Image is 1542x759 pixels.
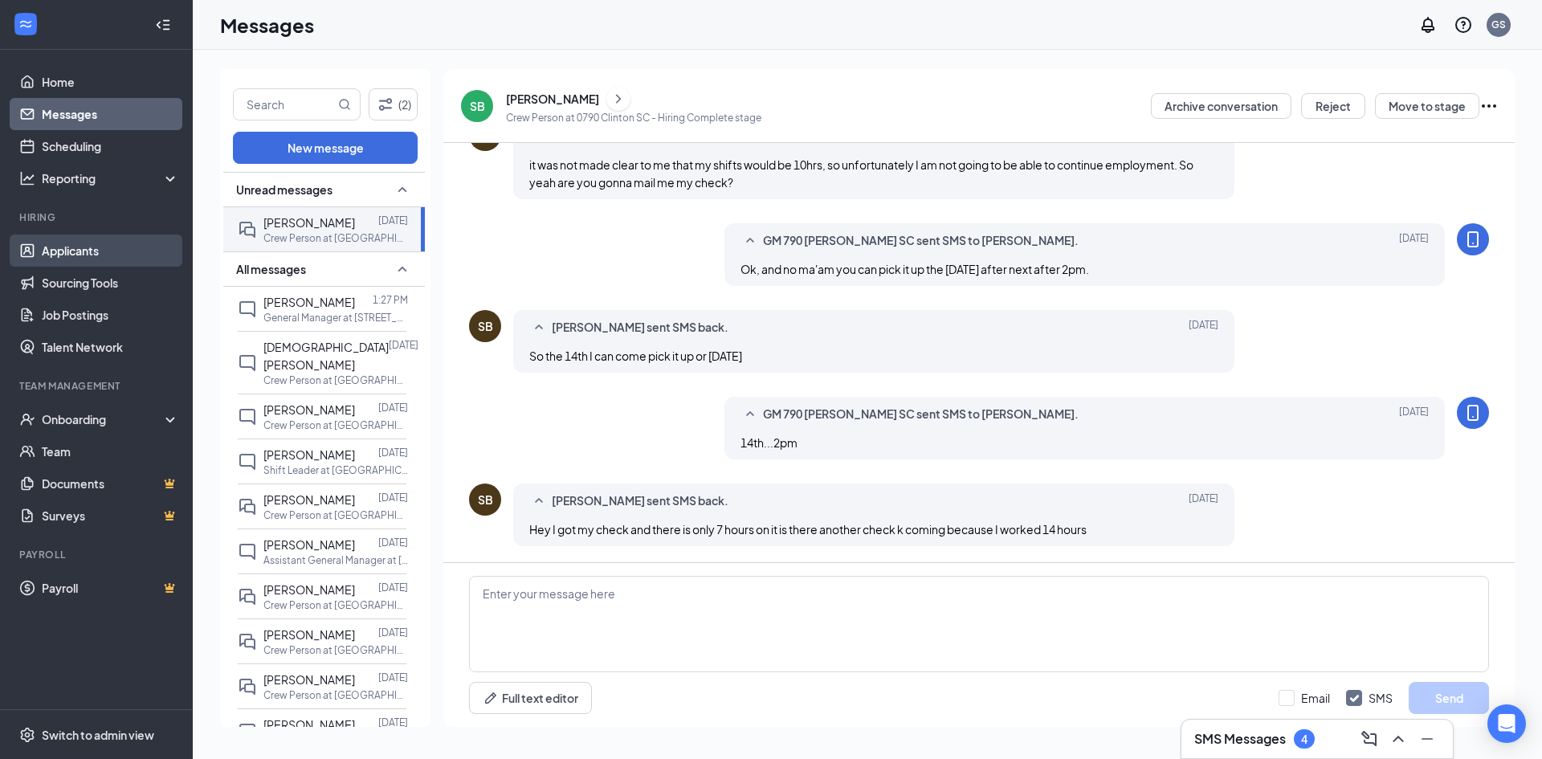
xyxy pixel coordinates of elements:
[263,508,408,522] p: Crew Person at [GEOGRAPHIC_DATA]
[1454,15,1473,35] svg: QuestionInfo
[220,11,314,39] h1: Messages
[238,300,257,319] svg: ChatInactive
[393,259,412,279] svg: SmallChevronUp
[389,338,418,352] p: [DATE]
[376,95,395,114] svg: Filter
[483,690,499,706] svg: Pen
[263,418,408,432] p: Crew Person at [GEOGRAPHIC_DATA]
[1399,405,1429,424] span: [DATE]
[763,405,1079,424] span: GM 790 [PERSON_NAME] SC sent SMS to [PERSON_NAME].
[263,672,355,687] span: [PERSON_NAME]
[238,353,257,373] svg: ChatInactive
[42,130,179,162] a: Scheduling
[469,682,592,714] button: Full text editorPen
[42,727,154,743] div: Switch to admin view
[42,235,179,267] a: Applicants
[263,582,355,597] span: [PERSON_NAME]
[42,572,179,604] a: PayrollCrown
[263,492,355,507] span: [PERSON_NAME]
[529,349,742,363] span: So the 14th I can come pick it up or [DATE]
[1375,93,1479,119] button: Move to stage
[1399,231,1429,251] span: [DATE]
[378,491,408,504] p: [DATE]
[238,452,257,471] svg: ChatInactive
[506,91,599,107] div: [PERSON_NAME]
[740,405,760,424] svg: SmallChevronUp
[378,716,408,729] p: [DATE]
[238,677,257,696] svg: DoubleChat
[529,522,1087,537] span: Hey I got my check and there is only 7 hours on it is there another check k coming because I work...
[393,180,412,199] svg: SmallChevronUp
[552,492,728,511] span: [PERSON_NAME] sent SMS back.
[263,215,355,230] span: [PERSON_NAME]
[42,66,179,98] a: Home
[740,262,1089,276] span: Ok, and no ma'am you can pick it up the [DATE] after next after 2pm.
[238,587,257,606] svg: DoubleChat
[606,87,630,111] button: ChevronRight
[378,214,408,227] p: [DATE]
[1301,732,1307,746] div: 4
[19,411,35,427] svg: UserCheck
[263,340,389,372] span: [DEMOGRAPHIC_DATA][PERSON_NAME]
[1389,729,1408,749] svg: ChevronUp
[529,157,1193,190] span: it was not made clear to me that my shifts would be 10hrs, so unfortunately I am not going to be ...
[238,220,257,239] svg: DoubleChat
[763,231,1079,251] span: GM 790 [PERSON_NAME] SC sent SMS to [PERSON_NAME].
[1418,15,1438,35] svg: Notifications
[42,267,179,299] a: Sourcing Tools
[1360,729,1379,749] svg: ComposeMessage
[238,542,257,561] svg: ChatInactive
[238,497,257,516] svg: DoubleChat
[1301,93,1365,119] button: Reject
[610,89,626,108] svg: ChevronRight
[236,261,306,277] span: All messages
[506,111,761,124] p: Crew Person at 0790 Clinton SC - Hiring Complete stage
[238,632,257,651] svg: DoubleChat
[238,722,257,741] svg: ChatInactive
[263,643,408,657] p: Crew Person at [GEOGRAPHIC_DATA]
[529,492,549,511] svg: SmallChevronUp
[42,435,179,467] a: Team
[263,463,408,477] p: Shift Leader at [GEOGRAPHIC_DATA]
[378,401,408,414] p: [DATE]
[373,293,408,307] p: 1:27 PM
[529,318,549,337] svg: SmallChevronUp
[378,671,408,684] p: [DATE]
[1385,726,1411,752] button: ChevronUp
[19,170,35,186] svg: Analysis
[42,411,165,427] div: Onboarding
[42,500,179,532] a: SurveysCrown
[42,98,179,130] a: Messages
[1409,682,1489,714] button: Send
[18,16,34,32] svg: WorkstreamLogo
[42,467,179,500] a: DocumentsCrown
[478,492,493,508] div: SB
[263,231,408,245] p: Crew Person at [GEOGRAPHIC_DATA]
[378,536,408,549] p: [DATE]
[378,446,408,459] p: [DATE]
[1189,492,1218,511] span: [DATE]
[470,98,485,114] div: SB
[42,331,179,363] a: Talent Network
[19,210,176,224] div: Hiring
[1491,18,1506,31] div: GS
[1194,730,1286,748] h3: SMS Messages
[263,598,408,612] p: Crew Person at [GEOGRAPHIC_DATA]
[378,581,408,594] p: [DATE]
[1487,704,1526,743] div: Open Intercom Messenger
[263,537,355,552] span: [PERSON_NAME]
[1463,230,1483,249] svg: MobileSms
[740,435,798,450] span: 14th...2pm
[378,626,408,639] p: [DATE]
[1414,726,1440,752] button: Minimize
[19,379,176,393] div: Team Management
[1463,403,1483,422] svg: MobileSms
[338,98,351,111] svg: MagnifyingGlass
[263,688,408,702] p: Crew Person at [GEOGRAPHIC_DATA]
[263,553,408,567] p: Assistant General Manager at [STREET_ADDRESS]
[233,132,418,164] button: New message
[263,627,355,642] span: [PERSON_NAME]
[42,170,180,186] div: Reporting
[263,373,408,387] p: Crew Person at [GEOGRAPHIC_DATA]
[263,717,355,732] span: [PERSON_NAME]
